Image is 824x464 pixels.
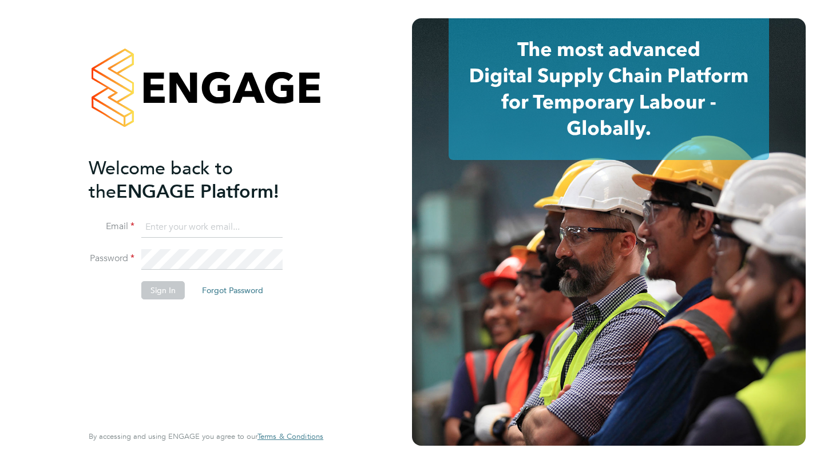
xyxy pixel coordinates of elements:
[141,281,185,299] button: Sign In
[89,157,312,203] h2: ENGAGE Platform!
[257,432,323,441] a: Terms & Conditions
[89,221,134,233] label: Email
[89,431,323,441] span: By accessing and using ENGAGE you agree to our
[193,281,272,299] button: Forgot Password
[89,253,134,265] label: Password
[89,157,233,203] span: Welcome back to the
[141,217,283,238] input: Enter your work email...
